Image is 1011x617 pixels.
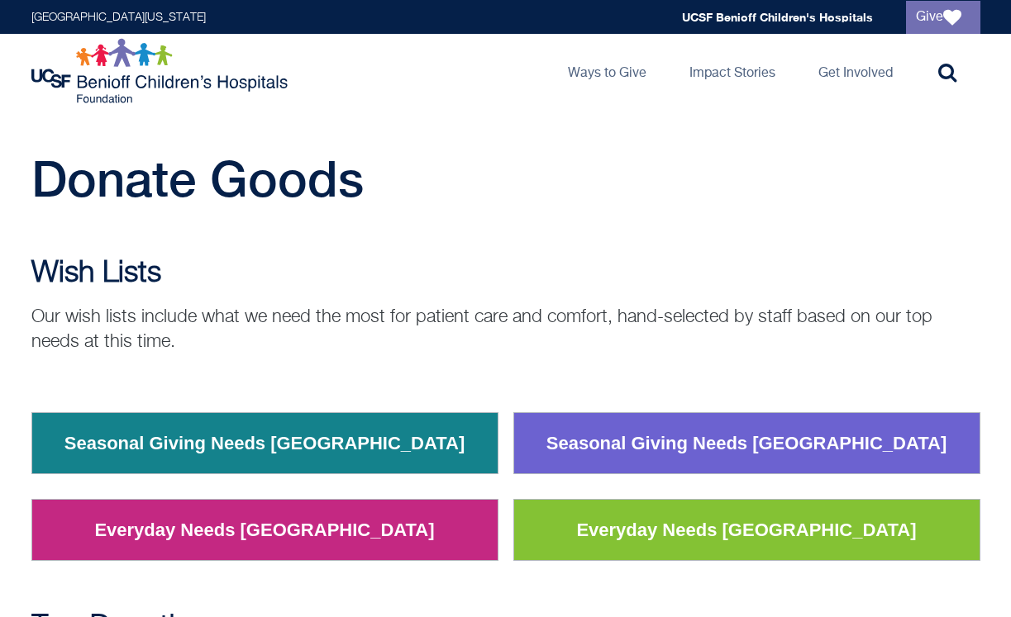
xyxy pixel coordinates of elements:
a: Give [906,1,980,34]
a: Impact Stories [676,34,789,108]
a: UCSF Benioff Children's Hospitals [682,10,873,24]
a: Everyday Needs [GEOGRAPHIC_DATA] [564,509,928,552]
a: Seasonal Giving Needs [GEOGRAPHIC_DATA] [52,422,478,465]
a: Ways to Give [555,34,660,108]
a: Get Involved [805,34,906,108]
a: [GEOGRAPHIC_DATA][US_STATE] [31,12,206,23]
span: Donate Goods [31,150,364,207]
p: Our wish lists include what we need the most for patient care and comfort, hand-selected by staff... [31,305,980,354]
a: Seasonal Giving Needs [GEOGRAPHIC_DATA] [534,422,960,465]
img: Logo for UCSF Benioff Children's Hospitals Foundation [31,38,292,104]
h2: Wish Lists [31,257,980,290]
a: Everyday Needs [GEOGRAPHIC_DATA] [82,509,446,552]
